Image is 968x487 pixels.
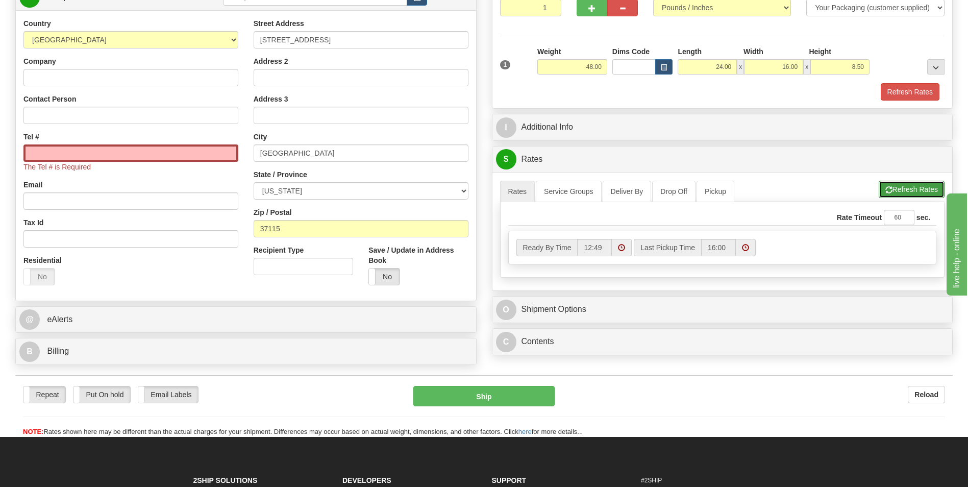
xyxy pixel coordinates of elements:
a: OShipment Options [496,299,949,320]
label: Contact Person [23,94,76,104]
iframe: chat widget [945,191,967,296]
button: Refresh Rates [879,181,945,198]
input: Enter a location [254,31,468,48]
a: CContents [496,331,949,352]
span: Billing [47,347,69,355]
label: Rate Timeout [837,212,882,223]
span: I [496,117,516,138]
div: Rates shown here may be different than the actual charges for your shipment. Differences may occu... [15,427,953,437]
label: Weight [537,46,561,57]
label: Company [23,56,56,66]
a: Service Groups [536,181,601,202]
label: Put On hold [73,386,130,403]
button: Refresh Rates [881,83,939,101]
label: No [369,269,400,285]
span: @ [19,309,40,330]
label: Email [23,180,42,190]
a: here [518,428,532,435]
label: Length [678,46,702,57]
a: Rates [500,181,535,202]
span: 1 [500,60,511,69]
label: Tel # [23,132,39,142]
label: Ready By Time [516,239,578,256]
label: No [24,269,55,285]
label: Dims Code [612,46,650,57]
button: Ship [413,386,554,406]
label: Last Pickup Time [634,239,701,256]
span: x [803,59,810,75]
a: B Billing [19,341,473,362]
div: live help - online [8,6,94,18]
span: B [19,342,40,362]
label: Recipient Type [254,245,304,255]
span: C [496,332,516,352]
label: Residential [23,255,62,265]
label: Height [809,46,831,57]
label: Width [743,46,763,57]
label: sec. [916,212,930,223]
span: O [496,300,516,320]
span: $ [496,149,516,169]
div: ... [927,59,945,75]
strong: 2Ship Solutions [193,476,258,484]
label: Email Labels [138,386,198,403]
span: The Tel # is Required [23,163,91,171]
a: IAdditional Info [496,117,949,138]
span: x [737,59,744,75]
a: Deliver By [603,181,652,202]
a: Pickup [697,181,734,202]
label: Tax Id [23,217,43,228]
label: City [254,132,267,142]
a: @ eAlerts [19,309,473,330]
h6: #2SHIP [641,477,775,484]
label: State / Province [254,169,307,180]
strong: Developers [342,476,391,484]
label: Address 2 [254,56,288,66]
strong: Support [492,476,527,484]
label: Repeat [23,386,65,403]
b: Reload [914,391,938,399]
label: Country [23,18,51,29]
a: $Rates [496,149,949,170]
a: Drop Off [652,181,696,202]
label: Save / Update in Address Book [368,245,468,265]
button: Reload [908,386,945,403]
label: Street Address [254,18,304,29]
span: eAlerts [47,315,72,324]
label: Address 3 [254,94,288,104]
span: NOTE: [23,428,43,435]
label: Zip / Postal [254,207,292,217]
